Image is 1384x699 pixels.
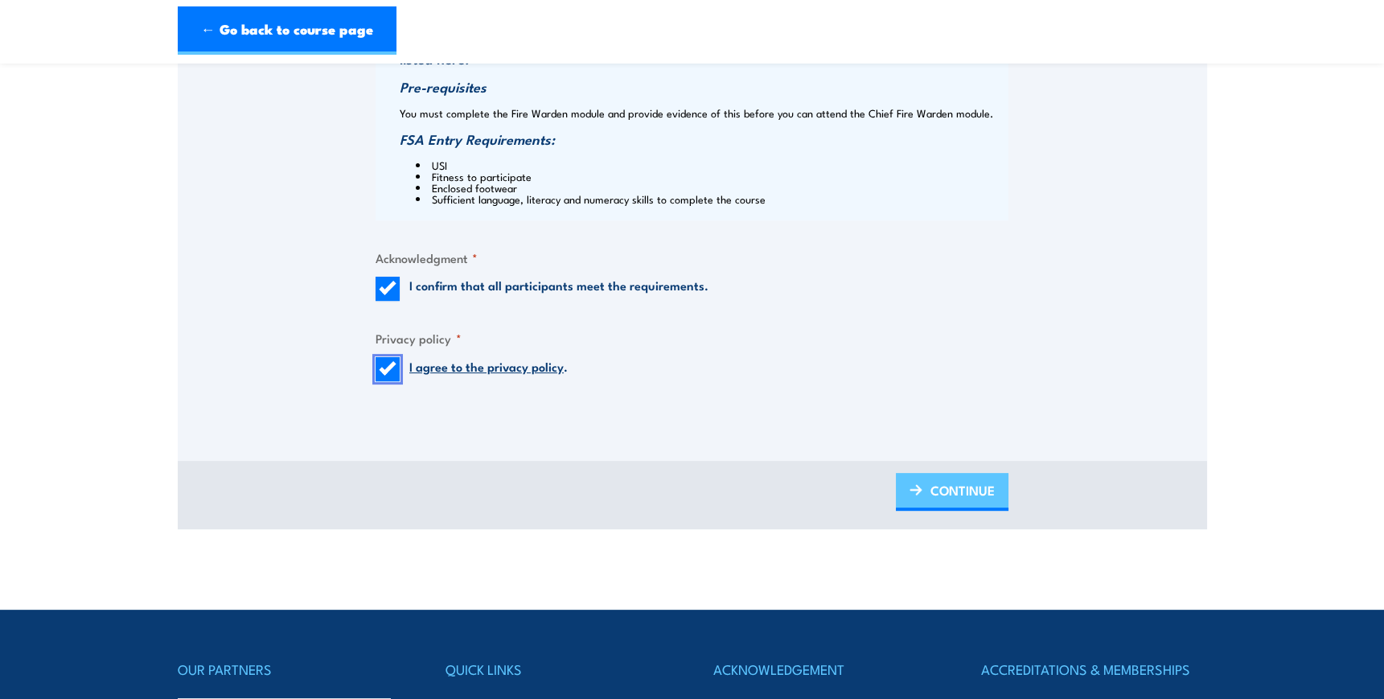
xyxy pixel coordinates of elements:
[930,469,995,512] span: CONTINUE
[178,6,396,55] a: ← Go back to course page
[896,473,1008,511] a: CONTINUE
[409,277,708,301] label: I confirm that all participants meet the requirements.
[400,107,1004,119] p: You must complete the Fire Warden module and provide evidence of this before you can attend the C...
[416,182,1004,193] li: Enclosed footwear
[376,329,462,347] legend: Privacy policy
[178,658,403,680] h4: OUR PARTNERS
[400,131,1004,147] h3: FSA Entry Requirements:
[400,35,1004,67] h3: Please read and confirm that all participants meet the prerequsites and entry requirements listed...
[400,79,1004,95] h3: Pre-requisites
[409,357,568,381] label: .
[981,658,1206,680] h4: ACCREDITATIONS & MEMBERSHIPS
[416,159,1004,171] li: USI
[409,357,564,375] a: I agree to the privacy policy
[416,171,1004,182] li: Fitness to participate
[446,658,671,680] h4: QUICK LINKS
[376,249,478,267] legend: Acknowledgment
[416,193,1004,204] li: Sufficient language, literacy and numeracy skills to complete the course
[713,658,938,680] h4: ACKNOWLEDGEMENT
